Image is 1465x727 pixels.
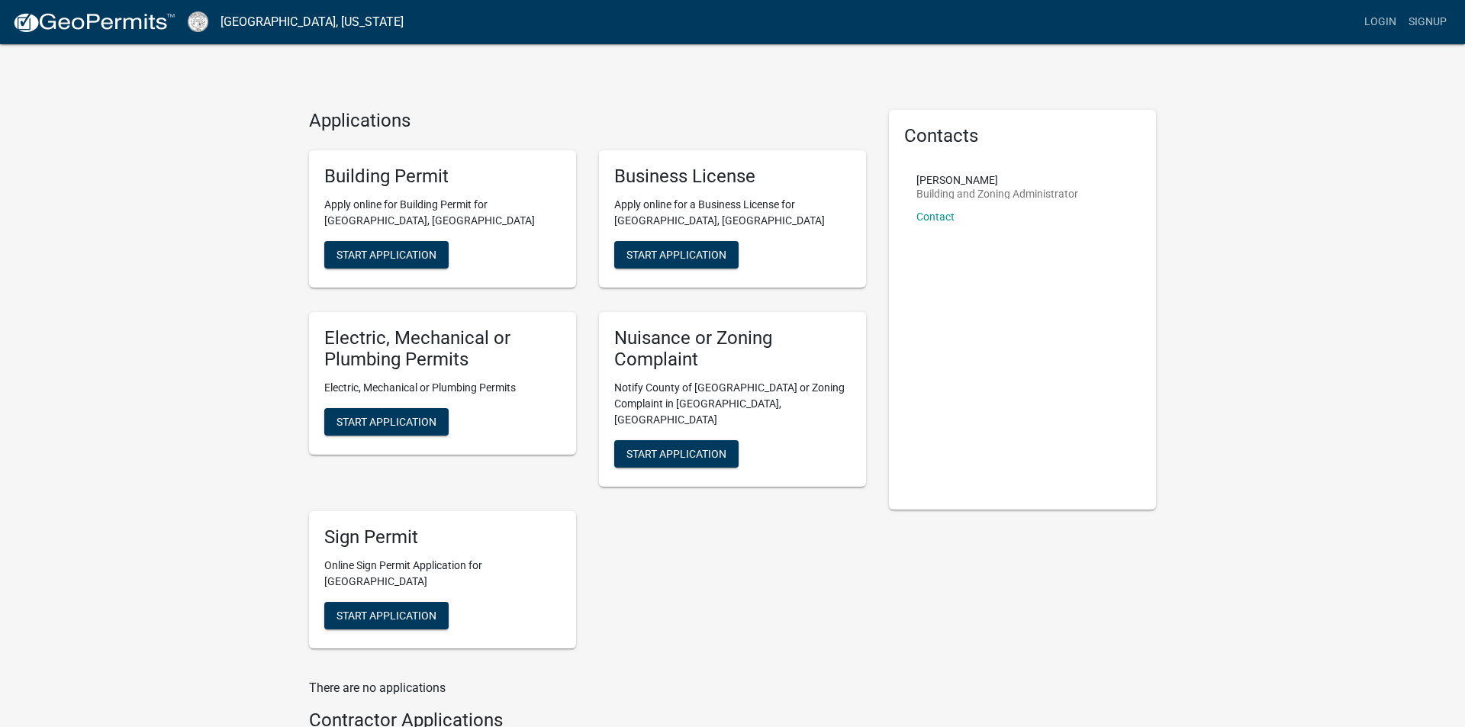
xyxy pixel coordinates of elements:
h5: Electric, Mechanical or Plumbing Permits [324,327,561,372]
button: Start Application [324,241,449,269]
span: Start Application [336,416,436,428]
p: Online Sign Permit Application for [GEOGRAPHIC_DATA] [324,558,561,590]
button: Start Application [324,602,449,629]
h5: Nuisance or Zoning Complaint [614,327,851,372]
h5: Business License [614,166,851,188]
p: Electric, Mechanical or Plumbing Permits [324,380,561,396]
a: Contact [916,211,955,223]
h5: Contacts [904,125,1141,147]
span: Start Application [336,609,436,621]
img: Cook County, Georgia [188,11,208,32]
button: Start Application [614,241,739,269]
span: Start Application [626,448,726,460]
p: Apply online for a Business License for [GEOGRAPHIC_DATA], [GEOGRAPHIC_DATA] [614,197,851,229]
h5: Building Permit [324,166,561,188]
wm-workflow-list-section: Applications [309,110,866,661]
p: Notify County of [GEOGRAPHIC_DATA] or Zoning Complaint in [GEOGRAPHIC_DATA], [GEOGRAPHIC_DATA] [614,380,851,428]
a: Login [1358,8,1402,37]
button: Start Application [324,408,449,436]
p: [PERSON_NAME] [916,175,1078,185]
p: Building and Zoning Administrator [916,188,1078,199]
h5: Sign Permit [324,526,561,548]
h4: Applications [309,110,866,132]
span: Start Application [336,248,436,260]
a: [GEOGRAPHIC_DATA], [US_STATE] [221,9,404,35]
a: Signup [1402,8,1453,37]
span: Start Application [626,248,726,260]
button: Start Application [614,440,739,468]
p: Apply online for Building Permit for [GEOGRAPHIC_DATA], [GEOGRAPHIC_DATA] [324,197,561,229]
p: There are no applications [309,679,866,697]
